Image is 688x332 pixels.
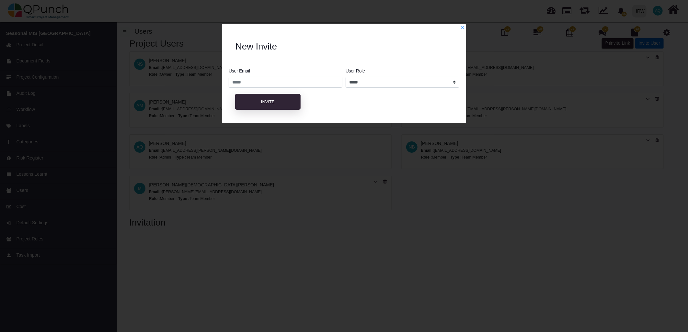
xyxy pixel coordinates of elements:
h2: New Invite [235,41,453,52]
button: Invite [235,94,301,110]
span: Invite [261,99,275,104]
label: User Role [346,68,365,74]
svg: x [461,25,465,30]
label: User Email [229,68,250,74]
